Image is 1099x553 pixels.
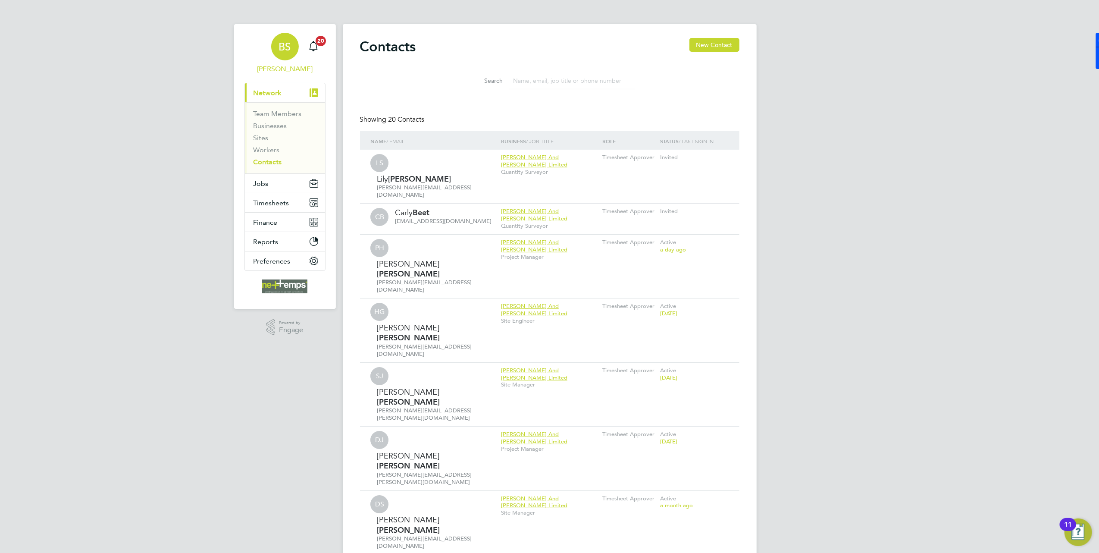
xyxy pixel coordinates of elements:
strong: [PERSON_NAME] [377,525,440,535]
strong: [PERSON_NAME] [388,174,451,184]
span: Engage [279,327,303,334]
span: [PERSON_NAME] And [PERSON_NAME] Limited [501,239,567,253]
span: Timesheet Approver [602,154,654,161]
strong: ROLE [602,138,616,145]
button: Network [245,83,325,102]
span: Site Manager [501,381,535,388]
nav: Main navigation [234,24,336,309]
span: Active [660,430,676,438]
button: Reports [245,232,325,251]
h2: Contacts [360,38,416,55]
span: [PERSON_NAME] And [PERSON_NAME] Limited [501,430,567,445]
span: LS [371,154,389,173]
div: / Email [369,131,499,151]
span: Brooke Sharp [244,64,326,74]
span: [PERSON_NAME] And [PERSON_NAME] Limited [501,207,567,222]
span: Reports [254,238,279,246]
div: [PERSON_NAME] [377,515,497,535]
div: [PERSON_NAME] [377,387,497,408]
span: Network [254,89,282,97]
span: [PERSON_NAME] And [PERSON_NAME] Limited [501,154,567,168]
a: Go to home page [244,280,326,293]
strong: [PERSON_NAME] [377,397,440,407]
span: Quantity Surveyor [501,168,548,176]
span: Timesheet Approver [602,495,654,502]
button: Open Resource Center, 11 new notifications [1065,518,1092,546]
span: [DATE] [660,438,677,445]
strong: Name [371,138,387,145]
span: a month ago [660,502,693,509]
img: net-temps-logo-retina.png [262,280,308,293]
div: [PERSON_NAME] [377,259,497,280]
div: / Last Sign In [658,131,730,151]
a: 20 [305,33,322,60]
strong: Business [501,138,526,145]
span: Project Manager [501,445,544,452]
span: [PERSON_NAME] And [PERSON_NAME] Limited [501,302,567,317]
a: Powered byEngage [266,319,303,336]
span: Project Manager [501,253,544,261]
span: Active [660,495,676,502]
span: [EMAIL_ADDRESS][DOMAIN_NAME] [395,217,492,225]
span: Quantity Surveyor [501,222,548,229]
div: Lily [377,174,497,184]
strong: [PERSON_NAME] [377,269,440,279]
input: Name, email, job title or phone number [509,72,635,89]
span: 20 Contacts [388,115,425,124]
div: Carly [395,208,492,218]
span: [PERSON_NAME] And [PERSON_NAME] Limited [501,367,567,381]
button: Timesheets [245,193,325,212]
span: Powered by [279,319,303,327]
span: a day ago [660,246,686,253]
span: SJ [371,368,389,386]
div: / Job Title [499,131,600,151]
span: Timesheet Approver [602,302,654,310]
span: Jobs [254,179,269,188]
label: Search [464,77,503,85]
strong: Beet [413,208,430,217]
span: Active [660,239,676,246]
span: [PERSON_NAME][EMAIL_ADDRESS][DOMAIN_NAME] [377,343,472,358]
strong: [PERSON_NAME] [377,333,440,342]
span: Site Engineer [501,317,535,324]
span: [PERSON_NAME][EMAIL_ADDRESS][PERSON_NAME][DOMAIN_NAME] [377,471,472,486]
span: [PERSON_NAME][EMAIL_ADDRESS][DOMAIN_NAME] [377,535,472,550]
div: [PERSON_NAME] [377,451,497,471]
span: Invited [660,154,678,161]
a: Contacts [254,158,282,166]
span: DJ [371,431,389,449]
div: Showing [360,115,426,124]
strong: Status [660,138,679,145]
a: Workers [254,146,280,154]
a: Sites [254,134,269,142]
span: CB [371,208,389,226]
button: Preferences [245,251,325,270]
span: Timesheets [254,199,289,207]
span: [PERSON_NAME][EMAIL_ADDRESS][DOMAIN_NAME] [377,184,472,198]
span: Finance [254,218,278,226]
button: New Contact [689,38,739,52]
span: Preferences [254,257,291,265]
span: BS [279,41,291,52]
span: [PERSON_NAME][EMAIL_ADDRESS][PERSON_NAME][DOMAIN_NAME] [377,407,472,421]
span: Timesheet Approver [602,239,654,246]
span: Timesheet Approver [602,207,654,215]
span: [PERSON_NAME][EMAIL_ADDRESS][DOMAIN_NAME] [377,279,472,293]
span: DS [371,496,389,514]
a: Businesses [254,122,287,130]
span: Active [660,367,676,374]
span: 20 [316,36,326,46]
span: [DATE] [660,374,677,381]
span: HG [371,303,389,321]
span: Invited [660,207,678,215]
span: Timesheet Approver [602,430,654,438]
span: Active [660,302,676,310]
div: 11 [1064,525,1072,536]
strong: [PERSON_NAME] [377,461,440,471]
button: Finance [245,213,325,232]
span: Site Manager [501,509,535,516]
span: Timesheet Approver [602,367,654,374]
a: BS[PERSON_NAME] [244,33,326,74]
span: [DATE] [660,310,677,317]
div: [PERSON_NAME] [377,323,497,343]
